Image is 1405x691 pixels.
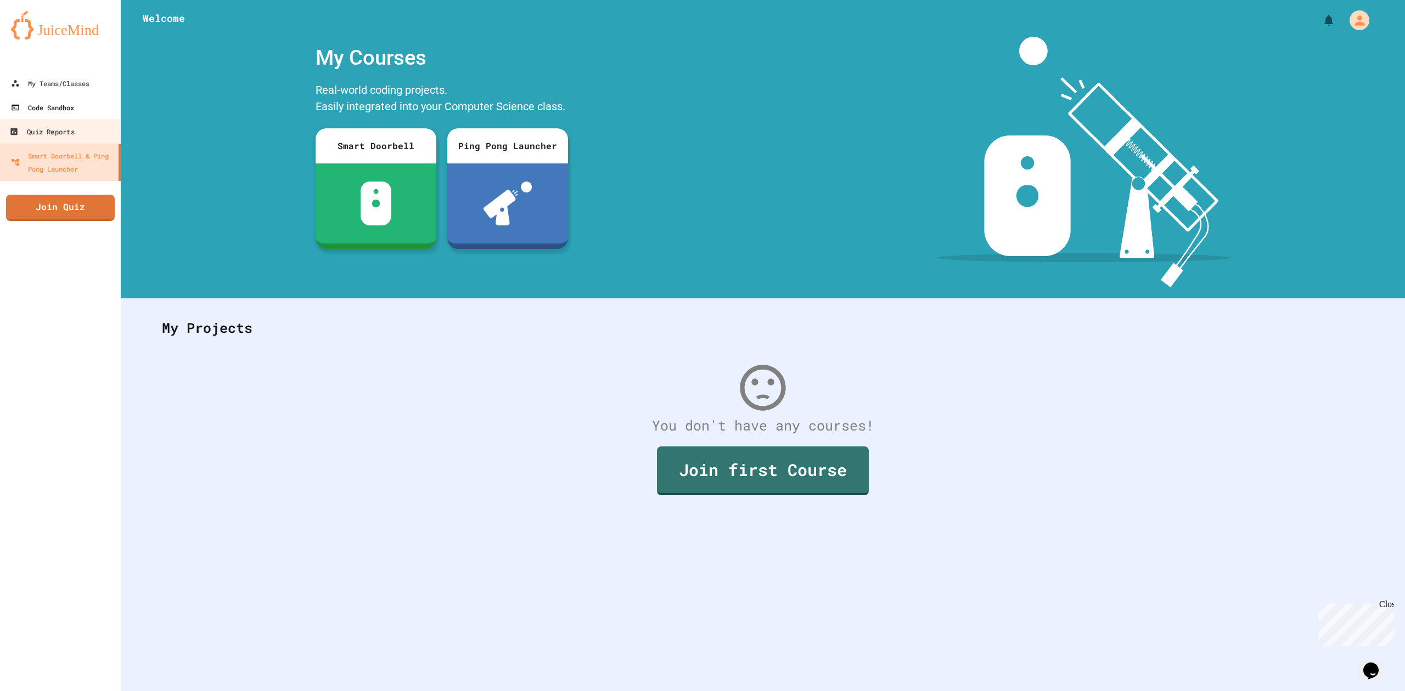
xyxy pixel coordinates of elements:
[1302,11,1338,30] div: My Notifications
[447,128,568,163] div: Ping Pong Launcher
[310,79,574,120] div: Real-world coding projects. Easily integrated into your Computer Science class.
[310,37,574,79] div: My Courses
[4,4,76,70] div: Chat with us now!Close
[9,125,74,139] div: Quiz Reports
[1338,8,1372,33] div: My Account
[484,182,532,225] img: ppl-with-ball.png
[11,77,89,90] div: My Teams/Classes
[151,415,1375,436] div: You don't have any courses!
[1314,599,1394,646] iframe: chat widget
[937,37,1231,287] img: banner-image-my-projects.png
[6,195,115,221] a: Join Quiz
[151,307,1375,349] div: My Projects
[11,149,114,175] div: Smart Doorbell & Ping Pong Launcher
[11,101,74,114] div: Code Sandbox
[316,128,436,163] div: Smart Doorbell
[361,182,392,225] img: sdb-white.svg
[657,446,869,495] a: Join first Course
[11,11,110,39] img: logo-orange.svg
[1359,647,1394,680] iframe: chat widget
